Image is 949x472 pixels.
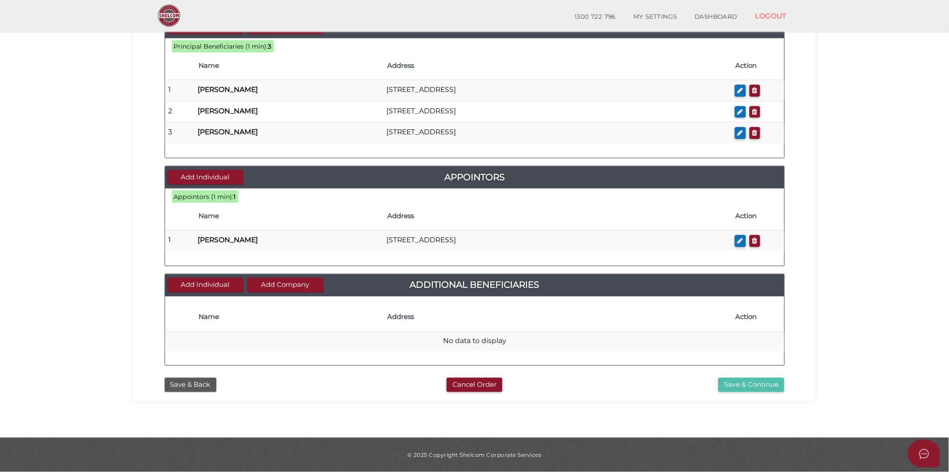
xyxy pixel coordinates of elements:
[566,8,625,26] a: 1300 722 796
[165,80,195,102] td: 1
[686,8,746,26] a: DASHBOARD
[199,212,379,220] h4: Name
[383,101,731,123] td: [STREET_ADDRESS]
[165,123,195,144] td: 3
[718,378,784,393] button: Save & Continue
[198,85,258,94] b: [PERSON_NAME]
[908,440,940,468] button: Open asap
[447,378,502,393] button: Cancel Order
[736,62,780,70] h4: Action
[198,128,258,136] b: [PERSON_NAME]
[736,212,780,220] h4: Action
[388,212,727,220] h4: Address
[165,378,216,393] button: Save & Back
[167,278,244,293] button: Add Individual
[383,123,731,144] td: [STREET_ADDRESS]
[736,314,780,321] h4: Action
[174,42,268,50] span: Principal Beneficiaries (1 min):
[268,42,272,50] b: 3
[199,314,379,321] h4: Name
[165,278,784,292] a: Additional Beneficiaries
[165,101,195,123] td: 2
[234,193,236,201] b: 1
[165,170,784,184] a: Appointors
[746,7,796,25] a: LOGOUT
[383,231,731,252] td: [STREET_ADDRESS]
[174,193,234,201] span: Appointors (1 min):
[140,451,809,459] div: © 2025 Copyright Shelcom Corporate Services
[167,170,244,185] button: Add Individual
[388,62,727,70] h4: Address
[165,231,195,252] td: 1
[198,236,258,244] b: [PERSON_NAME]
[625,8,686,26] a: MY SETTINGS
[247,278,323,293] button: Add Company
[198,107,258,115] b: [PERSON_NAME]
[199,62,379,70] h4: Name
[383,80,731,102] td: [STREET_ADDRESS]
[388,314,727,321] h4: Address
[165,332,784,351] td: No data to display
